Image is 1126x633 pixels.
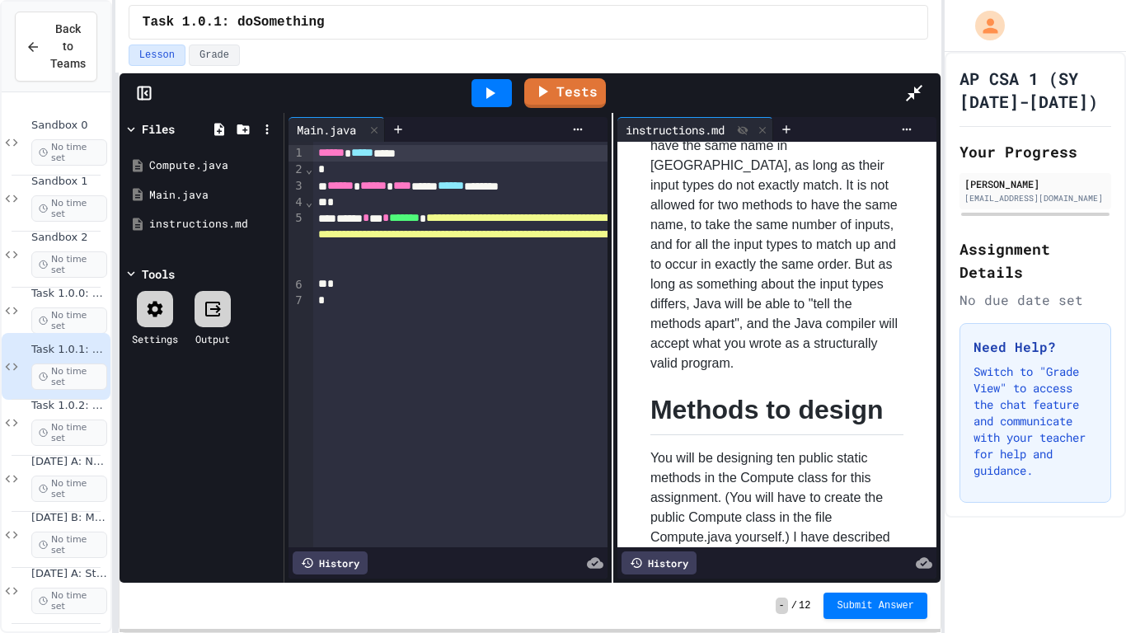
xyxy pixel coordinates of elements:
[650,116,903,373] p: Multiple methods in the same class can have the same name in [GEOGRAPHIC_DATA], as long as their ...
[959,237,1111,284] h2: Assignment Details
[524,78,606,108] a: Tests
[289,121,364,138] div: Main.java
[31,251,107,278] span: No time set
[31,532,107,558] span: No time set
[31,363,107,390] span: No time set
[50,21,86,73] span: Back to Teams
[964,176,1106,191] div: [PERSON_NAME]
[31,567,107,581] span: [DATE] A: String ops and Capital-M Math
[129,45,185,66] button: Lesson
[31,511,107,525] span: [DATE] B: Moth sandbox
[289,210,305,276] div: 5
[974,337,1097,357] h3: Need Help?
[31,307,107,334] span: No time set
[31,420,107,446] span: No time set
[622,551,697,574] div: History
[289,277,305,293] div: 6
[617,117,773,142] div: instructions.md
[289,293,305,309] div: 7
[799,599,810,612] span: 12
[289,145,305,162] div: 1
[31,588,107,614] span: No time set
[31,399,107,413] span: Task 1.0.2: greatCircleDistance
[289,117,385,142] div: Main.java
[149,187,278,204] div: Main.java
[289,195,305,211] div: 4
[31,119,107,133] span: Sandbox 0
[31,476,107,502] span: No time set
[959,290,1111,310] div: No due date set
[964,192,1106,204] div: [EMAIL_ADDRESS][DOMAIN_NAME]
[305,195,313,209] span: Fold line
[142,265,175,283] div: Tools
[132,331,178,346] div: Settings
[791,599,797,612] span: /
[149,216,278,232] div: instructions.md
[305,162,313,176] span: Fold line
[959,67,1111,113] h1: AP CSA 1 (SY [DATE]-[DATE])
[958,7,1009,45] div: My Account
[823,593,927,619] button: Submit Answer
[15,12,97,82] button: Back to Teams
[289,178,305,195] div: 3
[837,599,914,612] span: Submit Answer
[31,455,107,469] span: [DATE] A: Non-instantiated classes
[195,331,230,346] div: Output
[31,139,107,166] span: No time set
[31,231,107,245] span: Sandbox 2
[31,343,107,357] span: Task 1.0.1: doSomething
[974,363,1097,479] p: Switch to "Grade View" to access the chat feature and communicate with your teacher for help and ...
[650,393,903,435] h1: Methods to design
[149,157,278,174] div: Compute.java
[31,287,107,301] span: Task 1.0.0: addOne
[189,45,240,66] button: Grade
[293,551,368,574] div: History
[31,175,107,189] span: Sandbox 1
[617,121,733,138] div: instructions.md
[143,12,325,32] span: Task 1.0.1: doSomething
[776,598,788,614] span: -
[31,195,107,222] span: No time set
[959,140,1111,163] h2: Your Progress
[142,120,175,138] div: Files
[289,162,305,178] div: 2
